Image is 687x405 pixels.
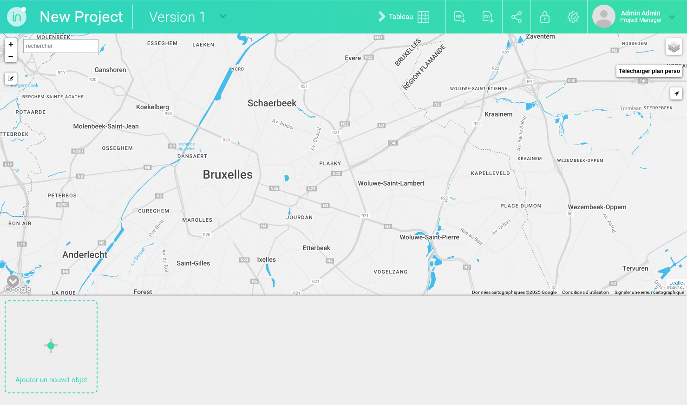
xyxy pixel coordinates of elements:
a: Leaflet [669,280,685,285]
a: Zoom out [5,50,17,62]
a: Ajouter un nouvel objet [6,301,97,392]
a: Layers [666,38,682,55]
img: default_avatar.png [592,5,615,28]
a: Zoom in [5,38,17,50]
label: Télécharger plan perso [619,65,680,77]
img: locked.svg [540,11,550,23]
img: share.svg [511,11,522,23]
img: settings.svg [568,11,579,23]
p: Project Manager [620,17,661,23]
img: export_csv.svg [483,11,494,23]
img: export_pdf.svg [454,11,466,23]
input: rechercher [23,39,98,53]
a: Admin AdminProject Manager [592,5,675,28]
a: Tableau [371,2,441,32]
a: New Project [39,5,123,29]
strong: Admin Admin [620,9,661,17]
p: Ajouter un nouvel objet [6,373,97,387]
img: tableau.svg [418,11,429,23]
